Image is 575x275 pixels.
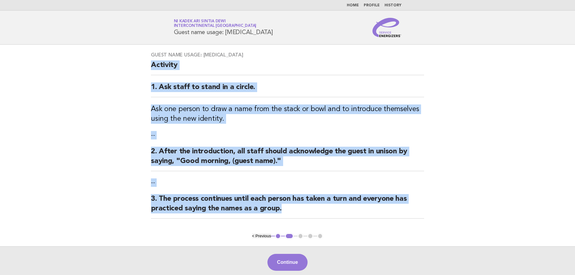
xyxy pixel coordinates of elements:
[151,194,424,219] h2: 3. The process continues until each person has taken a turn and everyone has practiced saying the...
[151,178,424,187] p: --
[151,82,424,97] h2: 1. Ask staff to stand in a circle.
[267,254,308,271] button: Continue
[285,233,294,239] button: 2
[385,4,401,7] a: History
[151,147,424,171] h2: 2. After the introduction, all staff should acknowledge the guest in unison by saying, "Good morn...
[372,18,401,37] img: Service Energizers
[151,104,424,124] h3: Ask one person to draw a name from the stack or bowl and to introduce themselves using the new id...
[174,19,257,28] a: Ni Kadek Ari Sintia DewiInterContinental [GEOGRAPHIC_DATA]
[252,234,271,238] button: < Previous
[151,131,424,139] p: --
[151,52,424,58] h3: Guest name usage: [MEDICAL_DATA]
[174,20,273,35] h1: Guest name usage: [MEDICAL_DATA]
[364,4,380,7] a: Profile
[151,60,424,75] h2: Activity
[174,24,257,28] span: InterContinental [GEOGRAPHIC_DATA]
[275,233,281,239] button: 1
[347,4,359,7] a: Home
